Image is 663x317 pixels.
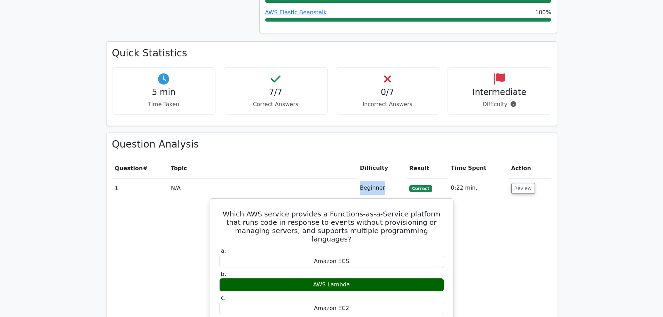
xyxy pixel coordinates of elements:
[168,158,357,178] th: Topic
[115,165,143,172] span: Question
[219,255,444,268] div: Amazon ECS
[221,247,226,254] span: a.
[535,8,551,17] span: 100%
[511,183,535,194] button: Review
[265,9,327,16] a: AWS Elastic Beanstalk
[508,158,551,178] th: Action
[112,158,168,178] th: #
[448,178,508,198] td: 0:22 min.
[221,294,226,301] span: c.
[112,138,551,150] h3: Question Analysis
[118,100,210,109] p: Time Taken
[357,178,407,198] td: Beginner
[219,302,444,315] div: Amazon EC2
[342,87,434,97] h4: 0/7
[448,158,508,178] th: Time Spent
[357,158,407,178] th: Difficulty
[168,178,357,198] td: N/A
[230,100,322,109] p: Correct Answers
[112,47,551,59] h3: Quick Statistics
[453,100,545,109] p: Difficulty
[221,271,226,277] span: b.
[118,87,210,97] h4: 5 min
[453,87,545,97] h4: Intermediate
[219,210,445,243] h5: Which AWS service provides a Functions-as-a-Service platform that runs code in response to events...
[112,178,168,198] td: 1
[219,278,444,292] div: AWS Lambda
[409,185,432,192] span: Correct
[407,158,448,178] th: Result
[342,100,434,109] p: Incorrect Answers
[230,87,322,97] h4: 7/7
